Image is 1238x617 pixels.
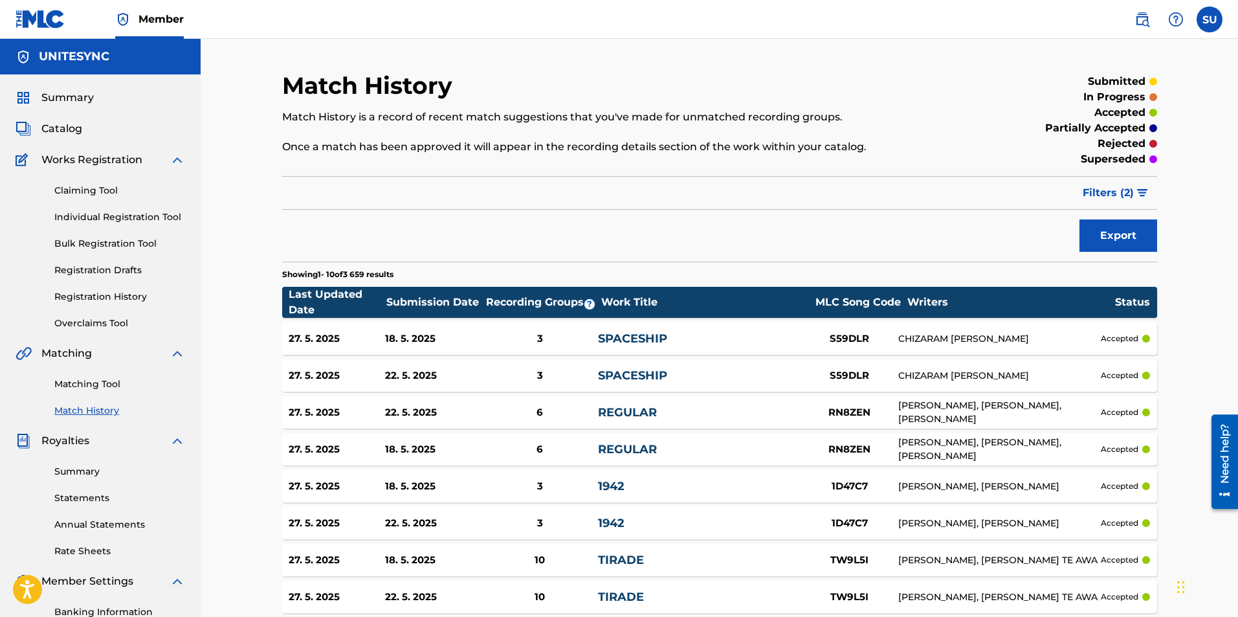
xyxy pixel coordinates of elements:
div: 18. 5. 2025 [385,479,481,494]
div: Widget pro chat [1173,555,1238,617]
img: Royalties [16,433,31,449]
div: [PERSON_NAME], [PERSON_NAME] [898,517,1101,530]
a: Claiming Tool [54,184,185,197]
a: Registration Drafts [54,264,185,277]
img: search [1134,12,1150,27]
div: [PERSON_NAME], [PERSON_NAME], [PERSON_NAME] [898,399,1101,426]
p: Showing 1 - 10 of 3 659 results [282,269,393,280]
div: S59DLR [801,331,898,346]
p: accepted [1101,370,1138,381]
div: MLC Song Code [810,295,907,310]
button: Export [1079,219,1157,252]
div: Work Title [601,295,808,310]
p: submitted [1088,74,1145,89]
p: accepted [1101,591,1138,603]
div: 3 [481,479,597,494]
a: CatalogCatalog [16,121,82,137]
p: accepted [1101,333,1138,344]
button: Filters (2) [1075,177,1157,209]
span: Works Registration [41,152,142,168]
h2: Match History [282,71,459,100]
span: Summary [41,90,94,106]
img: expand [170,346,185,361]
a: 1942 [598,479,625,493]
div: [PERSON_NAME], [PERSON_NAME] [898,480,1101,493]
div: Status [1115,295,1150,310]
img: filter [1137,189,1148,197]
div: TW9L5I [801,553,898,568]
div: 3 [481,331,597,346]
div: 27. 5. 2025 [289,368,385,383]
div: 1D47C7 [801,516,898,531]
p: rejected [1098,136,1145,151]
div: RN8ZEN [801,442,898,457]
img: Summary [16,90,31,106]
span: ? [584,299,595,309]
div: 22. 5. 2025 [385,405,481,420]
div: 18. 5. 2025 [385,553,481,568]
div: 27. 5. 2025 [289,516,385,531]
a: Public Search [1129,6,1155,32]
img: Member Settings [16,574,31,589]
a: Match History [54,404,185,418]
div: Help [1163,6,1189,32]
a: Annual Statements [54,518,185,532]
a: SummarySummary [16,90,94,106]
div: 18. 5. 2025 [385,442,481,457]
a: Bulk Registration Tool [54,237,185,251]
iframe: Chat Widget [1173,555,1238,617]
div: [PERSON_NAME], [PERSON_NAME], [PERSON_NAME] [898,436,1101,463]
span: Member [138,12,184,27]
a: REGULAR [598,442,657,456]
h5: UNITESYNC [39,49,109,64]
div: S59DLR [801,368,898,383]
a: TIRADE [598,553,644,567]
div: 22. 5. 2025 [385,590,481,605]
div: 27. 5. 2025 [289,442,385,457]
iframe: Resource Center [1202,410,1238,514]
div: 6 [481,405,597,420]
img: Works Registration [16,152,32,168]
div: 3 [481,516,597,531]
span: Catalog [41,121,82,137]
div: 10 [481,590,597,605]
a: SPACESHIP [598,368,667,383]
p: in progress [1083,89,1145,105]
p: Match History is a record of recent match suggestions that you've made for unmatched recording gr... [282,109,956,125]
span: Royalties [41,433,89,449]
div: 6 [481,442,597,457]
img: expand [170,574,185,589]
p: accepted [1101,554,1138,566]
div: 22. 5. 2025 [385,516,481,531]
img: expand [170,152,185,168]
div: Přetáhnout [1177,568,1185,607]
a: REGULAR [598,405,657,420]
img: help [1168,12,1184,27]
div: User Menu [1197,6,1222,32]
div: 27. 5. 2025 [289,479,385,494]
div: 3 [481,368,597,383]
img: Top Rightsholder [115,12,131,27]
a: TIRADE [598,590,644,604]
div: CHIZARAM [PERSON_NAME] [898,369,1101,383]
p: accepted [1101,407,1138,418]
div: Recording Groups [484,295,601,310]
p: partially accepted [1045,120,1145,136]
div: Last Updated Date [289,287,386,318]
a: Registration History [54,290,185,304]
div: Writers [907,295,1114,310]
span: Filters ( 2 ) [1083,185,1134,201]
div: 27. 5. 2025 [289,405,385,420]
a: 1942 [598,516,625,530]
a: Summary [54,465,185,478]
p: accepted [1101,517,1138,529]
span: Matching [41,346,92,361]
div: 27. 5. 2025 [289,590,385,605]
img: expand [170,433,185,449]
a: Individual Registration Tool [54,210,185,224]
p: superseded [1081,151,1145,167]
a: Statements [54,491,185,505]
p: accepted [1101,480,1138,492]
